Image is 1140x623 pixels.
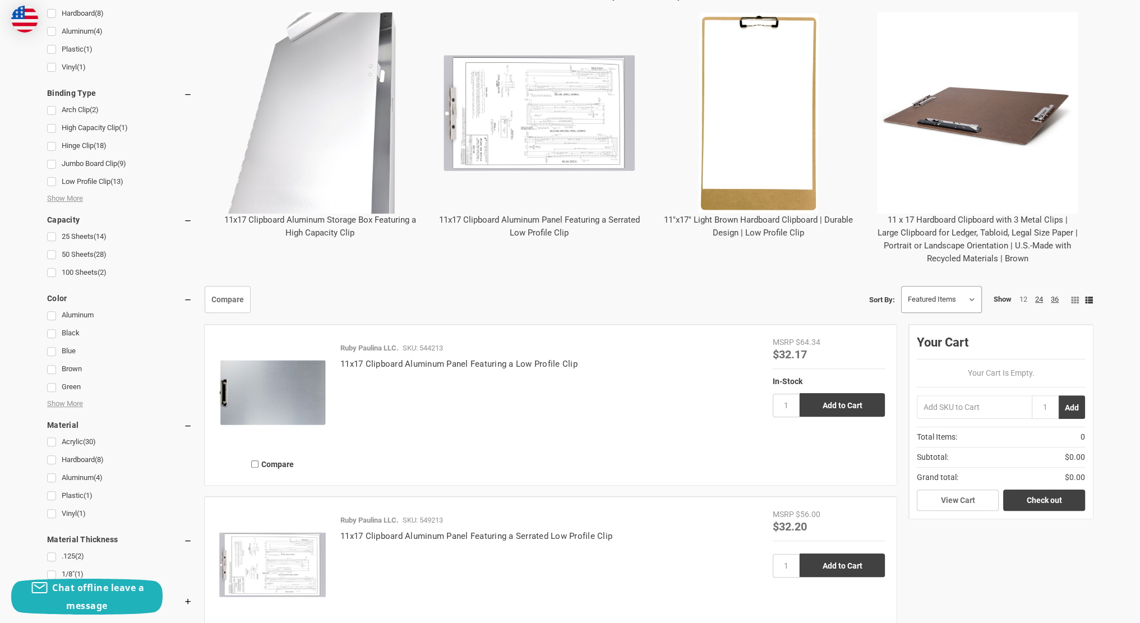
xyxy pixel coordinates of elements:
div: Your Cart [917,333,1085,359]
span: $64.34 [796,338,820,347]
a: 11x17 Clipboard Aluminum Storage Box Featuring a High Capacity Clip [224,215,416,238]
a: Aluminum [47,24,192,39]
span: (8) [95,455,104,464]
span: Show [994,294,1012,304]
p: SKU: 544213 [403,343,443,354]
span: (13) [110,177,123,186]
div: In-Stock [773,375,885,387]
input: Add to Cart [800,393,885,417]
a: 1/8" [47,567,192,582]
img: 11"x17" Light Brown Hardboard Clipboard | Durable Design | Low Profile Clip [658,12,859,214]
input: Add SKU to Cart [917,395,1032,419]
span: Subtotal: [917,451,948,463]
label: Compare [216,455,329,473]
h5: Binding Type [47,86,192,100]
img: 11 x 17 Hardboard Clipboard with 3 Metal Clips | Large Clipboard for Ledger, Tabloid, Legal Size ... [877,12,1078,214]
span: Chat offline leave a message [52,582,144,612]
img: 11x17 Clipboard Aluminum Panel Featuring a Serrated Low Profile Clip [216,509,329,621]
a: Aluminum [47,308,192,323]
a: 24 [1035,295,1043,303]
h5: Material [47,418,192,432]
span: $56.00 [796,510,820,519]
span: $0.00 [1065,451,1085,463]
a: 36 [1051,295,1059,303]
p: Ruby Paulina LLC. [340,343,399,354]
iframe: Google Customer Reviews [1047,593,1140,623]
a: 50 Sheets [47,247,192,262]
a: Vinyl [47,60,192,75]
a: 100 Sheets [47,265,192,280]
div: 11x17 Clipboard Aluminum Storage Box Featuring a High Capacity Clip [210,3,430,248]
img: duty and tax information for United States [11,6,38,33]
span: (9) [117,159,126,168]
a: Blue [47,344,192,359]
img: 11x17 Clipboard Aluminum Panel Featuring a Low Profile Clip [216,336,329,449]
a: Hinge Clip [47,139,192,154]
a: Hardboard [47,453,192,468]
h5: Material Thickness [47,533,192,546]
span: (1) [84,45,93,53]
span: (28) [94,250,107,259]
a: Low Profile Clip [47,174,192,190]
span: (4) [94,27,103,35]
span: Total Items: [917,431,957,443]
span: (8) [95,9,104,17]
a: Compare [205,286,251,313]
span: (30) [83,437,96,446]
a: Arch Clip [47,103,192,118]
span: (1) [119,123,128,132]
div: 11x17 Clipboard Aluminum Panel Featuring a Serrated Low Profile Clip [430,3,649,248]
p: Your Cart Is Empty. [917,367,1085,379]
a: View Cart [917,490,999,511]
div: 11 x 17 Hardboard Clipboard with 3 Metal Clips | Large Clipboard for Ledger, Tabloid, Legal Size ... [868,3,1087,274]
span: Show More [47,398,83,409]
p: SKU: 549213 [403,515,443,526]
div: MSRP [773,509,794,520]
label: Sort By: [869,291,895,308]
div: MSRP [773,336,794,348]
a: .125 [47,549,192,564]
img: 11x17 Clipboard Aluminum Panel Featuring a Serrated Low Profile Clip [439,12,640,214]
span: (1) [77,509,86,518]
img: 11x17 Clipboard Aluminum Storage Box Featuring a High Capacity Clip [219,12,421,214]
a: 11x17 Clipboard Aluminum Panel Featuring a Serrated Low Profile Clip [439,215,640,238]
a: Acrylic [47,435,192,450]
a: Check out [1003,490,1085,511]
span: (18) [94,141,107,150]
a: 25 Sheets [47,229,192,244]
a: Hardboard [47,6,192,21]
span: Grand total: [917,472,958,483]
span: (4) [94,473,103,482]
a: Aluminum [47,470,192,486]
input: Add to Cart [800,553,885,577]
a: High Capacity Clip [47,121,192,136]
span: Show More [47,193,83,204]
a: 11x17 Clipboard Aluminum Panel Featuring a Low Profile Clip [340,359,578,369]
span: (2) [75,552,84,560]
a: 11 x 17 Hardboard Clipboard with 3 Metal Clips | Large Clipboard for Ledger, Tabloid, Legal Size ... [878,215,1078,264]
a: Plastic [47,488,192,504]
span: $32.20 [773,519,807,533]
a: 11"x17" Light Brown Hardboard Clipboard | Durable Design | Low Profile Clip [664,215,853,238]
span: $32.17 [773,347,807,361]
a: Jumbo Board Clip [47,156,192,172]
a: Brown [47,362,192,377]
a: 11x17 Clipboard Aluminum Panel Featuring a Serrated Low Profile Clip [340,531,612,541]
a: Green [47,380,192,395]
button: Chat offline leave a message [11,579,163,615]
a: Vinyl [47,506,192,522]
span: (2) [90,105,99,114]
span: (1) [84,491,93,500]
span: (14) [94,232,107,241]
span: (2) [98,268,107,276]
input: Compare [251,460,259,468]
p: Ruby Paulina LLC. [340,515,399,526]
a: 12 [1019,295,1027,303]
a: Black [47,326,192,341]
span: (1) [75,570,84,578]
button: Add [1059,395,1085,419]
h5: Color [47,292,192,305]
span: (1) [77,63,86,71]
